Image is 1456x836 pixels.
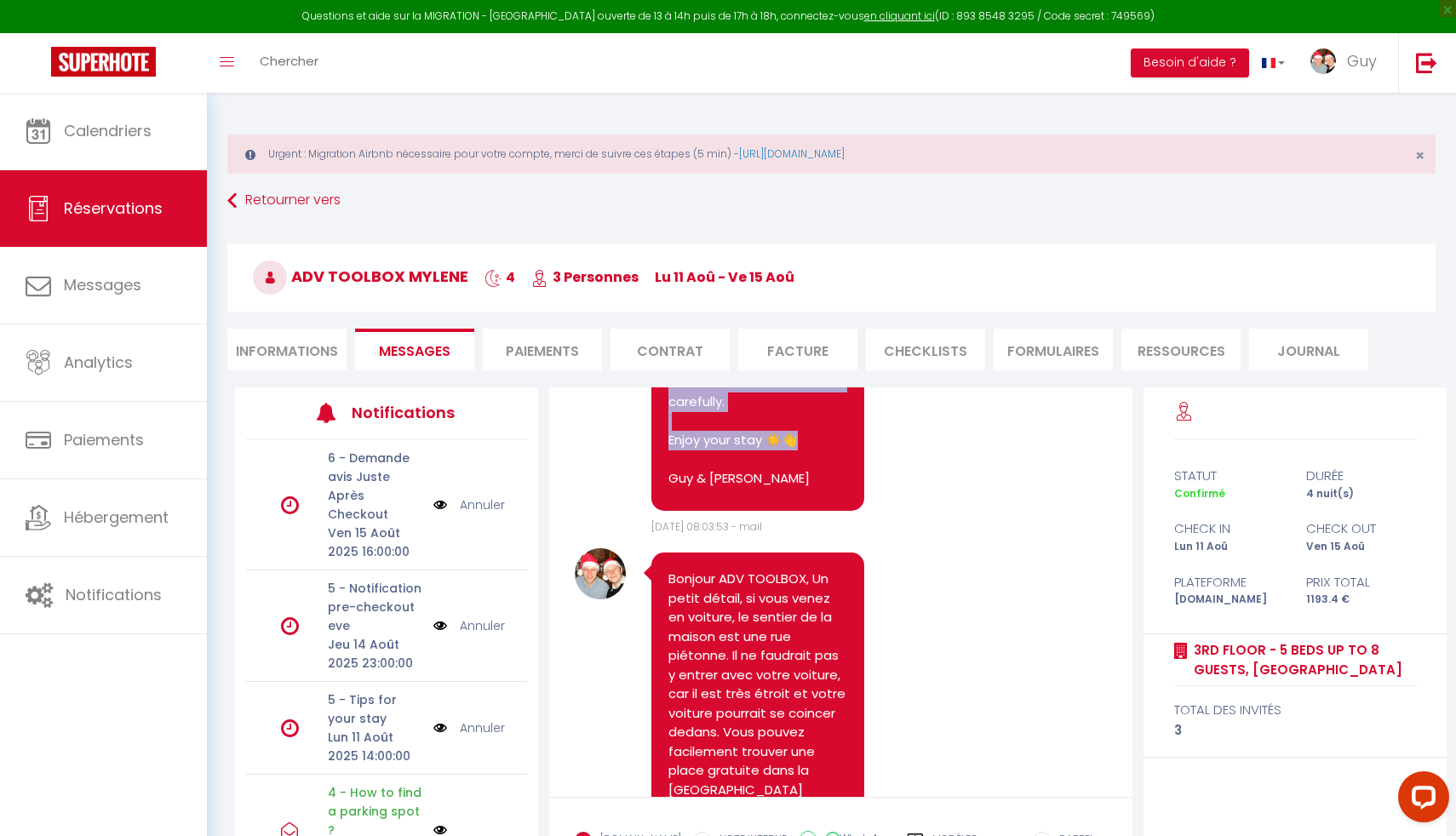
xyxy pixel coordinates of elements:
a: en cliquant ici [864,9,935,23]
li: Ressources [1121,329,1241,370]
img: Super Booking [51,47,156,77]
span: × [1415,145,1424,166]
span: Calendriers [64,120,152,141]
div: 4 nuit(s) [1295,486,1427,502]
p: Lun 11 Août 2025 14:00:00 [328,728,422,765]
li: Facture [738,329,857,370]
span: Guy [1347,50,1377,72]
img: ... [1310,49,1336,74]
div: 1193.4 € [1295,592,1427,608]
p: 5 - Tips for your stay [328,690,422,728]
li: Contrat [610,329,730,370]
a: Annuler [460,616,505,635]
div: Urgent : Migration Airbnb nécessaire pour votre compte, merci de suivre ces étapes (5 min) - [227,135,1436,174]
div: Lun 11 Aoû [1163,539,1295,555]
li: FORMULAIRES [994,329,1113,370]
li: Informations [227,329,347,370]
span: Paiements [64,429,144,450]
div: durée [1295,466,1427,486]
div: [DOMAIN_NAME] [1163,592,1295,608]
span: Hébergement [64,507,169,528]
span: Confirmé [1174,486,1225,501]
span: Messages [379,341,450,361]
div: total des invités [1174,700,1417,720]
div: check out [1295,518,1427,539]
span: 3 Personnes [531,267,639,287]
span: Réservations [64,198,163,219]
img: NO IMAGE [433,719,447,737]
div: 3 [1174,720,1417,741]
button: Besoin d'aide ? [1131,49,1249,77]
li: Journal [1249,329,1368,370]
p: 5 - Notification pre-checkout eve [328,579,422,635]
a: Chercher [247,33,331,93]
img: 1695811357157.jpg [575,548,626,599]
img: NO IMAGE [433,616,447,635]
div: Prix total [1295,572,1427,593]
p: Jeu 14 Août 2025 23:00:00 [328,635,422,673]
a: Annuler [460,495,505,514]
iframe: LiveChat chat widget [1384,764,1456,836]
button: Close [1415,148,1424,163]
span: 4 [484,267,515,287]
a: 3rd Floor - 5 beds up to 8 guests, [GEOGRAPHIC_DATA] [1188,640,1417,680]
span: [DATE] 08:03:53 - mail [651,519,762,534]
div: check in [1163,518,1295,539]
div: statut [1163,466,1295,486]
a: [URL][DOMAIN_NAME] [739,146,845,161]
img: logout [1416,52,1437,73]
span: ADV TOOLBOX MYLENE [253,266,468,287]
img: NO IMAGE [433,495,447,514]
span: Chercher [260,52,318,70]
li: Paiements [483,329,602,370]
span: Notifications [66,584,162,605]
li: CHECKLISTS [866,329,985,370]
a: Annuler [460,719,505,737]
p: Ven 15 Août 2025 16:00:00 [328,524,422,561]
span: Analytics [64,352,133,373]
a: Retourner vers [227,186,1436,216]
p: 6 - Demande avis Juste Après Checkout [328,449,422,524]
a: ... Guy [1298,33,1398,93]
div: Ven 15 Aoû [1295,539,1427,555]
span: Messages [64,274,141,295]
h3: Notifications [352,393,468,432]
span: lu 11 Aoû - ve 15 Aoû [655,267,794,287]
div: Plateforme [1163,572,1295,593]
